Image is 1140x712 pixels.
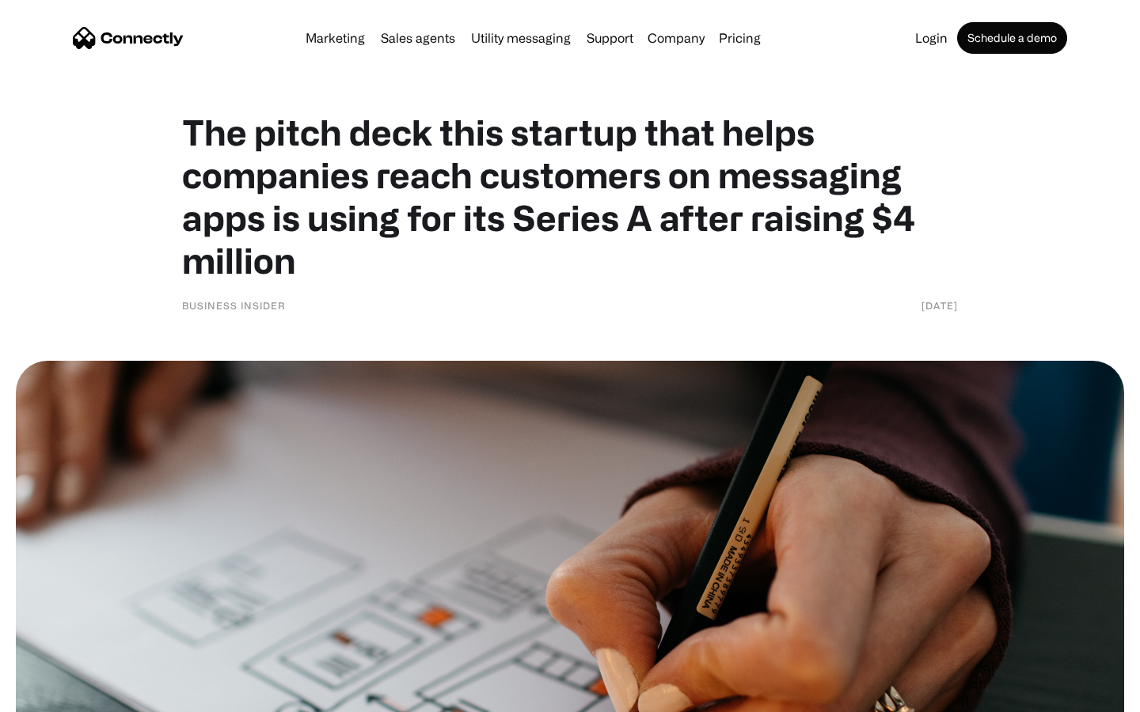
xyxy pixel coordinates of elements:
[32,684,95,706] ul: Language list
[465,32,577,44] a: Utility messaging
[648,27,705,49] div: Company
[580,32,640,44] a: Support
[299,32,371,44] a: Marketing
[182,111,958,282] h1: The pitch deck this startup that helps companies reach customers on messaging apps is using for i...
[182,297,286,313] div: Business Insider
[712,32,767,44] a: Pricing
[909,32,954,44] a: Login
[921,297,958,313] div: [DATE]
[16,684,95,706] aside: Language selected: English
[957,22,1067,54] a: Schedule a demo
[374,32,462,44] a: Sales agents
